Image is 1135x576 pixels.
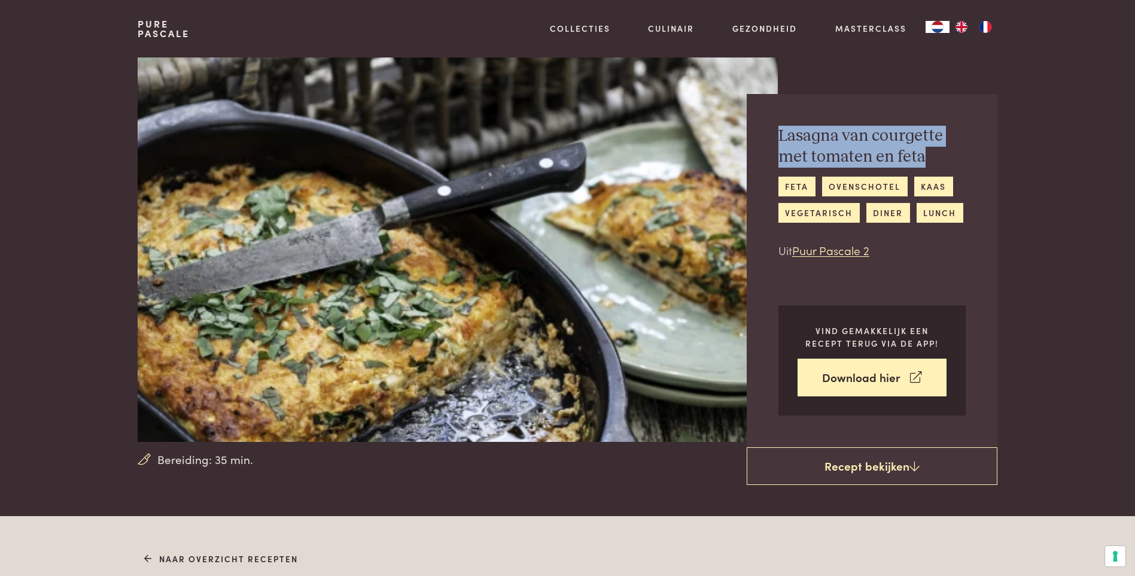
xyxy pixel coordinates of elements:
[866,203,910,223] a: diner
[550,22,610,35] a: Collecties
[778,242,966,259] p: Uit
[648,22,694,35] a: Culinair
[778,126,966,167] h2: Lasagna van courgette met tomaten en feta
[950,21,973,33] a: EN
[778,177,816,196] a: feta
[926,21,997,33] aside: Language selected: Nederlands
[917,203,963,223] a: lunch
[157,451,253,468] span: Bereiding: 35 min.
[973,21,997,33] a: FR
[747,447,997,486] a: Recept bekijken
[1105,546,1125,566] button: Uw voorkeuren voor toestemming voor trackingtechnologieën
[926,21,950,33] div: Language
[732,22,797,35] a: Gezondheid
[778,203,860,223] a: vegetarisch
[835,22,906,35] a: Masterclass
[144,553,298,565] a: Naar overzicht recepten
[138,19,190,38] a: PurePascale
[822,177,908,196] a: ovenschotel
[138,57,777,442] img: Lasagna van courgette met tomaten en feta
[950,21,997,33] ul: Language list
[798,359,947,396] a: Download hier
[792,242,869,258] a: Puur Pascale 2
[914,177,953,196] a: kaas
[798,325,947,349] p: Vind gemakkelijk een recept terug via de app!
[926,21,950,33] a: NL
